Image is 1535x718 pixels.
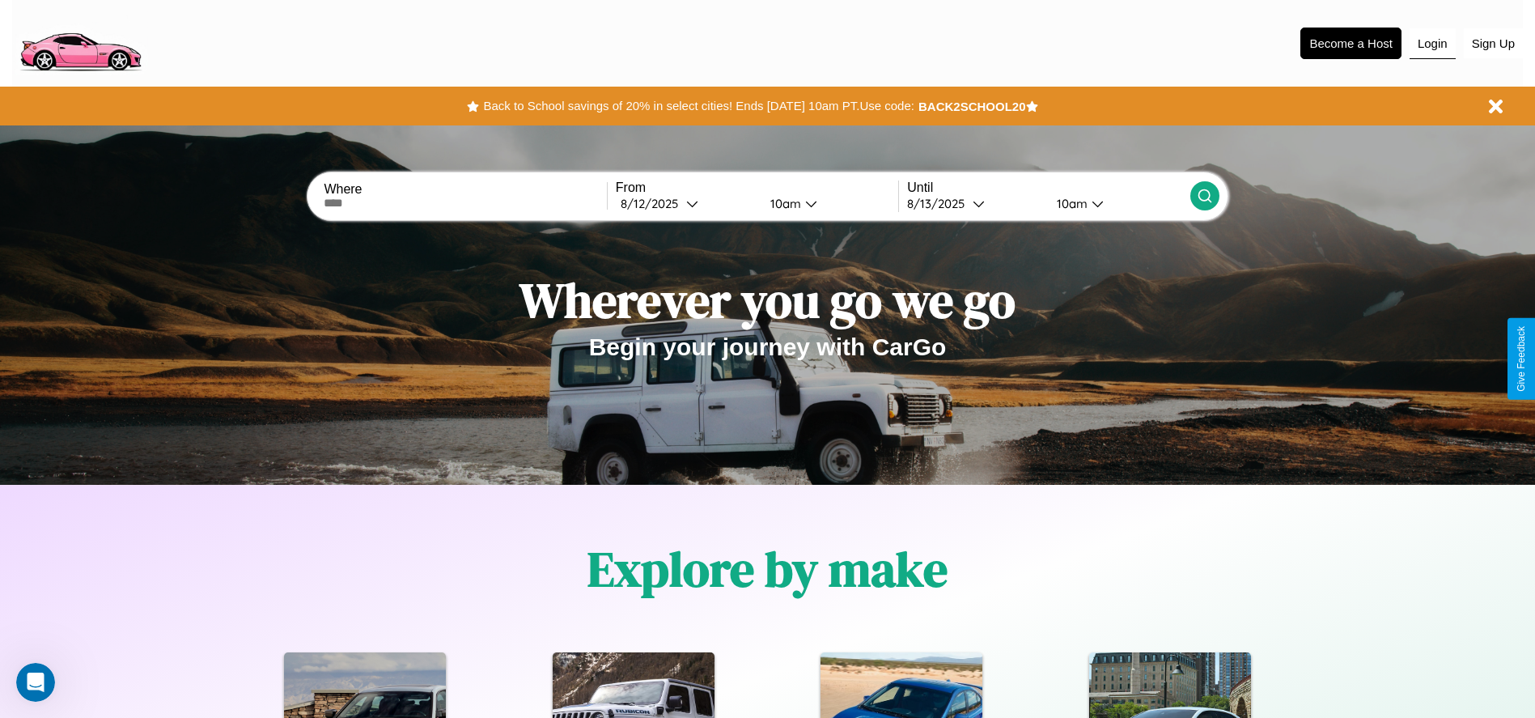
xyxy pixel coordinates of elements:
button: Login [1410,28,1456,59]
button: 8/12/2025 [616,195,757,212]
label: Where [324,182,606,197]
div: 10am [1049,196,1092,211]
label: Until [907,181,1189,195]
button: Become a Host [1300,28,1401,59]
img: logo [12,8,148,75]
h1: Explore by make [587,536,948,602]
div: Give Feedback [1516,326,1527,392]
div: 10am [762,196,805,211]
div: 8 / 13 / 2025 [907,196,973,211]
b: BACK2SCHOOL20 [918,100,1026,113]
button: Sign Up [1464,28,1523,58]
button: 10am [1044,195,1190,212]
div: 8 / 12 / 2025 [621,196,686,211]
button: Back to School savings of 20% in select cities! Ends [DATE] 10am PT.Use code: [479,95,918,117]
iframe: Intercom live chat [16,663,55,702]
label: From [616,181,898,195]
button: 10am [757,195,899,212]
